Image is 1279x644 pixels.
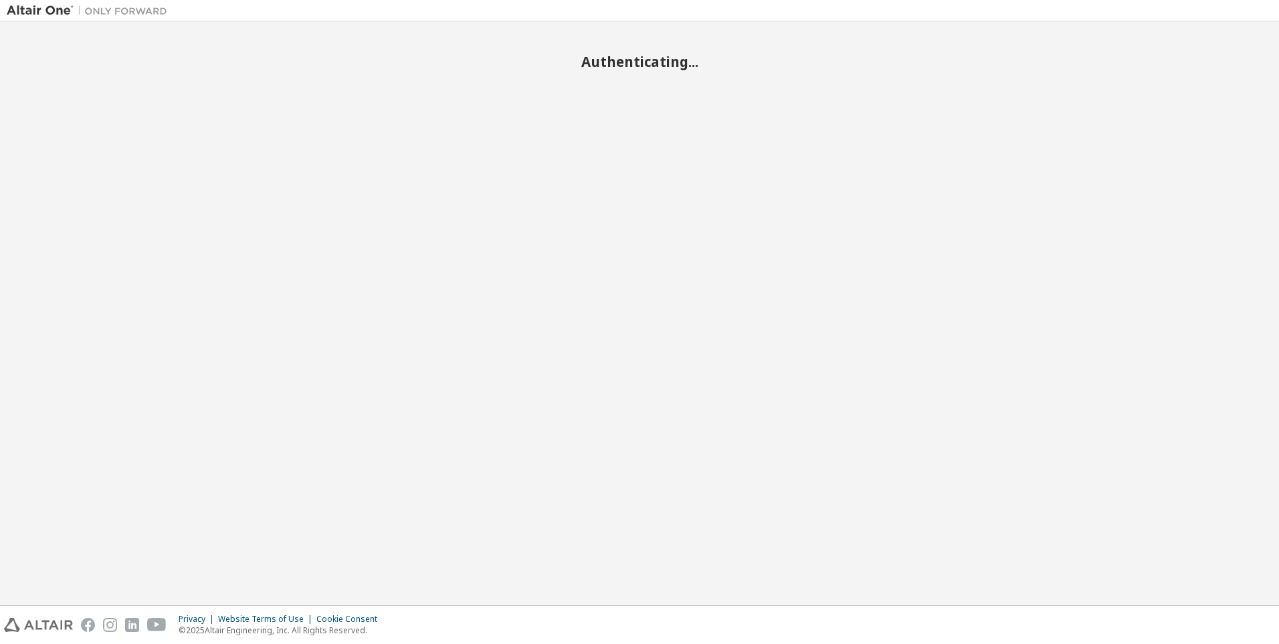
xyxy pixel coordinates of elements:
[103,618,117,632] img: instagram.svg
[316,614,385,625] div: Cookie Consent
[4,618,73,632] img: altair_logo.svg
[7,4,174,17] img: Altair One
[179,625,385,636] p: © 2025 Altair Engineering, Inc. All Rights Reserved.
[147,618,167,632] img: youtube.svg
[179,614,218,625] div: Privacy
[218,614,316,625] div: Website Terms of Use
[125,618,139,632] img: linkedin.svg
[81,618,95,632] img: facebook.svg
[7,53,1272,70] h2: Authenticating...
